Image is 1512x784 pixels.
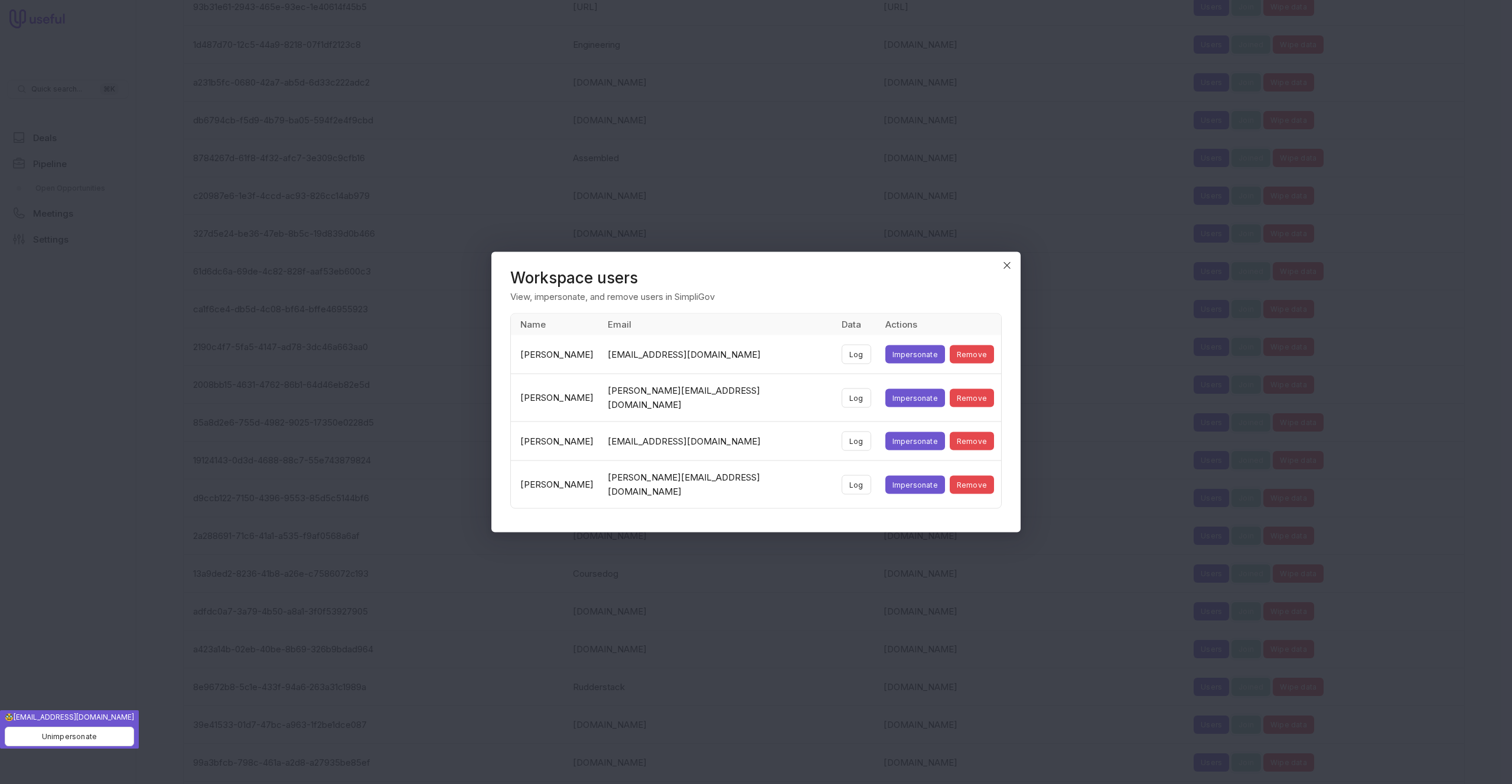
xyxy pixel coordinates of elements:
button: Log [842,475,871,494]
button: Log [842,432,871,451]
button: Impersonate [885,475,945,494]
button: Remove [950,475,994,494]
th: Email [601,314,835,335]
button: Remove [950,388,994,407]
th: Name [511,314,601,335]
button: Impersonate [885,388,945,407]
th: Actions [878,314,1001,335]
p: View, impersonate, and remove users in SimpliGov [510,290,1002,304]
td: [PERSON_NAME][EMAIL_ADDRESS][DOMAIN_NAME] [601,460,835,508]
header: Workspace users [510,271,1002,285]
button: Remove [950,345,994,364]
td: [PERSON_NAME] [511,460,601,508]
button: Log [842,388,871,407]
td: [EMAIL_ADDRESS][DOMAIN_NAME] [601,335,835,374]
button: Log [842,345,871,364]
td: [EMAIL_ADDRESS][DOMAIN_NAME] [601,422,835,460]
td: [PERSON_NAME] [511,335,601,374]
button: Close [998,257,1016,275]
button: Remove [950,432,994,450]
th: Data [835,314,878,335]
td: [PERSON_NAME][EMAIL_ADDRESS][DOMAIN_NAME] [601,374,835,422]
button: Impersonate [885,432,945,450]
td: [PERSON_NAME] [511,422,601,460]
td: [PERSON_NAME] [511,374,601,422]
button: Impersonate [885,345,945,364]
